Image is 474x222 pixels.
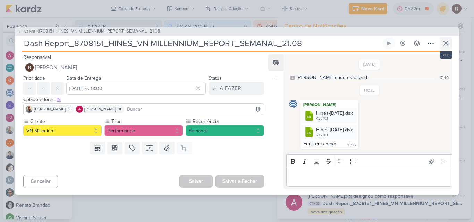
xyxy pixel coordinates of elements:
div: 435 KB [316,116,353,122]
label: Responsável [23,54,51,60]
span: [PERSON_NAME] [35,63,77,72]
div: Hines-Agosto-01-19.xlsx [302,108,357,123]
div: Hines-[DATE].xlsx [316,126,353,133]
img: Caroline Traven De Andrade [289,100,297,108]
img: Rafael Dornelles [25,63,34,72]
div: Funil em anexo [303,141,336,147]
label: Status [209,75,222,81]
div: Hines-[DATE].xlsx [316,109,353,117]
span: [PERSON_NAME] [34,106,66,112]
button: VN Millenium [23,125,102,136]
button: Cancelar [23,175,58,188]
button: A FAZER [209,82,264,95]
label: Time [111,118,183,125]
button: Performance [104,125,183,136]
label: Prioridade [23,75,45,81]
div: Colaboradores [23,96,264,103]
label: Data de Entrega [66,75,101,81]
img: Iara Santos [26,106,33,113]
span: [PERSON_NAME] [84,106,116,112]
button: [PERSON_NAME] [23,61,264,74]
div: esc [440,51,452,59]
label: Recorrência [192,118,264,125]
div: [PERSON_NAME] criou este kard [297,74,367,81]
div: 17:40 [439,74,449,81]
button: Semanal [186,125,264,136]
label: Cliente [29,118,102,125]
div: Editor editing area: main [286,168,452,187]
input: Select a date [66,82,206,95]
input: Kard Sem Título [22,37,381,50]
input: Buscar [126,105,262,113]
div: 272 KB [316,133,353,138]
div: Hines-Agosto-13-19.xlsx [302,125,357,140]
span: 8708151_HINES_VN MILLENNIUM_REPORT_SEMANAL_21.08 [37,28,160,35]
div: Ligar relógio [386,41,392,46]
img: Alessandra Gomes [76,106,83,113]
div: 10:36 [347,143,356,148]
button: CT1419 8708151_HINES_VN MILLENNIUM_REPORT_SEMANAL_21.08 [18,28,160,35]
div: A FAZER [220,84,241,92]
span: CT1419 [23,29,36,34]
div: [PERSON_NAME] [302,101,357,108]
div: Editor toolbar [286,154,452,168]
